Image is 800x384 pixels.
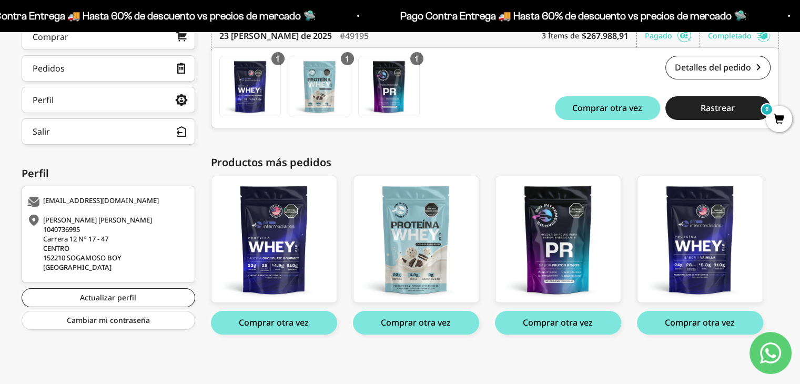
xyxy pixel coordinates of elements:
div: 1 [341,52,354,65]
img: whey-cc_2LBS_large.png [353,176,479,302]
div: Salir [33,127,50,136]
b: $267.988,91 [582,29,629,42]
div: [EMAIL_ADDRESS][DOMAIN_NAME] [27,197,187,207]
div: Perfil [33,96,54,104]
div: Comprar [33,33,68,41]
button: Rastrear [665,96,771,120]
div: [PERSON_NAME] [PERSON_NAME] 1040736995 Carrera 12 N° 17 - 47 CENTRO 152210 SOGAMOSO BOY [GEOGRAPH... [27,215,187,272]
a: Perfil [22,87,195,113]
img: Translation missing: es.PR - Mezcla Energizante [359,56,419,117]
div: Pedidos [33,64,65,73]
div: 1 [271,52,285,65]
div: 1 [410,52,423,65]
img: Translation missing: es.Proteína Whey - Cookies & Cream - Cookies & Cream / 2 libras (910g) [289,56,350,117]
button: Salir [22,118,195,145]
a: Pedidos [22,55,195,82]
span: Rastrear [701,104,735,112]
a: 0 [766,114,792,126]
div: #49195 [340,24,369,47]
div: Pagado [645,24,700,47]
button: Comprar otra vez [495,311,621,335]
a: Proteína Whey - Cookies & Cream - Cookies & Cream / 2 libras (910g) [353,176,479,303]
img: whey-chocolate_2LB-front_large.png [211,176,337,302]
a: PR - Mezcla Energizante [358,56,420,117]
button: Comprar otra vez [637,311,763,335]
div: 3 Ítems de [542,24,637,47]
span: Comprar otra vez [572,104,642,112]
a: Proteína Whey - Cookies & Cream - Cookies & Cream / 2 libras (910g) [289,56,350,117]
a: Proteína Whey - Vainilla - Vainilla / 2 libras (910g) [637,176,763,303]
img: Translation missing: es.Proteína Whey - Chocolate - Chocolate / 2 libras (910g) [220,56,280,117]
div: Completado [708,24,771,47]
mark: 0 [761,103,773,116]
button: Comprar otra vez [353,311,479,335]
a: Detalles del pedido [665,56,771,79]
a: Proteína Whey - Chocolate - Chocolate / 2 libras (910g) [219,56,281,117]
div: Productos más pedidos [211,155,779,170]
img: pr_front_large.png [495,176,621,302]
a: PR - Mezcla Energizante [495,176,621,303]
p: Pago Contra Entrega 🚚 Hasta 60% de descuento vs precios de mercado 🛸 [399,7,745,24]
div: Perfil [22,166,195,181]
button: Comprar otra vez [555,96,660,120]
img: whey_vainilla_front_1_808bbad8-c402-4f8a-9e09-39bf23c86e38_large.png [637,176,763,302]
time: 23 [PERSON_NAME] de 2025 [219,29,332,42]
a: Proteína Whey - Chocolate - Chocolate / 2 libras (910g) [211,176,337,303]
a: Actualizar perfil [22,288,195,307]
a: Comprar [22,24,195,50]
button: Comprar otra vez [211,311,337,335]
a: Cambiar mi contraseña [22,311,195,330]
